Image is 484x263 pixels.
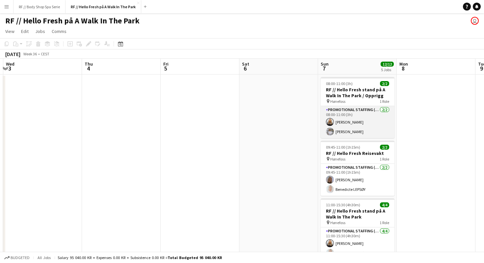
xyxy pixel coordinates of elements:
[326,81,353,86] span: 08:00-11:00 (3h)
[11,255,30,260] span: Budgeted
[381,62,394,67] span: 12/12
[5,16,140,26] h1: RF // Hello Fresh på A Walk In The Park
[5,65,14,72] span: 3
[21,28,29,34] span: Edit
[242,61,249,67] span: Sat
[3,254,31,261] button: Budgeted
[41,51,49,56] div: CEST
[5,51,20,57] div: [DATE]
[321,87,394,99] h3: RF // Hello Fresh stand på A Walk In The Park / Opprigg
[321,106,394,138] app-card-role: Promotional Staffing (Promotional Staff)2/208:00-11:00 (3h)[PERSON_NAME][PERSON_NAME]
[58,255,222,260] div: Salary 95 040.00 KR + Expenses 0.00 KR + Subsistence 0.00 KR =
[49,27,69,36] a: Comms
[36,255,52,260] span: All jobs
[471,17,479,25] app-user-avatar: Tina Raugstad
[399,61,408,67] span: Mon
[330,99,345,104] span: Hønefoss
[3,27,17,36] a: View
[163,61,169,67] span: Fri
[326,145,360,150] span: 09:45-11:00 (1h15m)
[321,208,394,220] h3: RF // Hello Fresh stand på A Walk In The Park
[380,81,389,86] span: 2/2
[321,150,394,156] h3: RF // Hello Fresh Reisevakt
[330,220,345,225] span: Hønefoss
[321,141,394,196] app-job-card: 09:45-11:00 (1h15m)2/2RF // Hello Fresh Reisevakt Hønefoss1 RolePromotional Staffing (Promotional...
[22,51,38,56] span: Week 36
[330,157,345,161] span: Hønefoss
[380,99,389,104] span: 1 Role
[52,28,67,34] span: Comms
[321,61,329,67] span: Sun
[85,61,93,67] span: Thu
[35,28,45,34] span: Jobs
[6,61,14,67] span: Wed
[33,27,48,36] a: Jobs
[381,67,393,72] div: 5 Jobs
[380,145,389,150] span: 2/2
[380,220,389,225] span: 1 Role
[398,65,408,72] span: 8
[380,202,389,207] span: 4/4
[380,157,389,161] span: 1 Role
[241,65,249,72] span: 6
[321,164,394,196] app-card-role: Promotional Staffing (Promotional Staff)2/209:45-11:00 (1h15m)[PERSON_NAME]Benedicte LEPSØY
[13,0,66,13] button: RF // Body Shop Spa Serie
[162,65,169,72] span: 5
[66,0,141,13] button: RF // Hello Fresh på A Walk In The Park
[84,65,93,72] span: 4
[168,255,222,260] span: Total Budgeted 95 040.00 KR
[18,27,31,36] a: Edit
[321,77,394,138] app-job-card: 08:00-11:00 (3h)2/2RF // Hello Fresh stand på A Walk In The Park / Opprigg Hønefoss1 RolePromotio...
[326,202,360,207] span: 11:00-15:30 (4h30m)
[320,65,329,72] span: 7
[5,28,14,34] span: View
